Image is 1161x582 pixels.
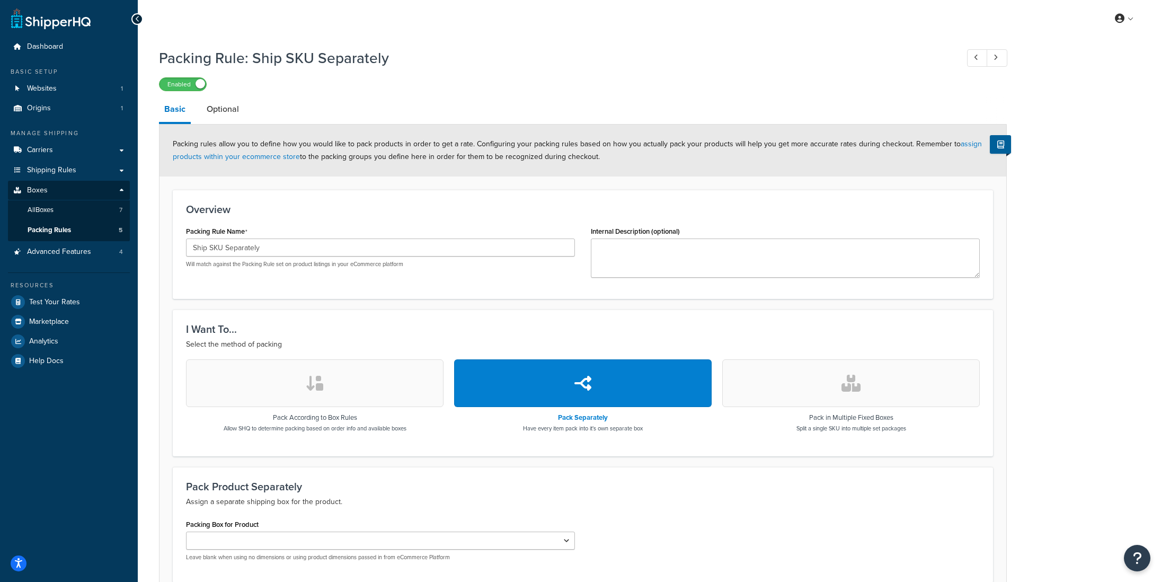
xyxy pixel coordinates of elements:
[119,226,122,235] span: 5
[987,49,1007,67] a: Next Record
[186,496,980,508] p: Assign a separate shipping box for the product.
[29,357,64,366] span: Help Docs
[159,96,191,124] a: Basic
[29,318,69,327] span: Marketplace
[523,424,643,433] p: Have every item pack into it's own separate box
[173,138,982,162] span: Packing rules allow you to define how you would like to pack products in order to get a rate. Con...
[27,186,48,195] span: Boxes
[27,166,76,175] span: Shipping Rules
[27,104,51,113] span: Origins
[224,424,406,433] p: Allow SHQ to determine packing based on order info and available boxes
[29,337,58,346] span: Analytics
[1124,545,1150,571] button: Open Resource Center
[8,242,130,262] li: Advanced Features
[224,414,406,421] h3: Pack According to Box Rules
[523,414,643,421] h3: Pack Separately
[186,204,980,215] h3: Overview
[28,226,71,235] span: Packing Rules
[8,161,130,180] a: Shipping Rules
[8,99,130,118] a: Origins1
[8,281,130,290] div: Resources
[27,248,91,257] span: Advanced Features
[186,553,575,561] p: Leave blank when using no dimensions or using product dimensions passed in from eCommerce Platform
[8,351,130,371] a: Help Docs
[27,42,63,51] span: Dashboard
[186,521,259,528] label: Packing Box for Product
[8,332,130,351] a: Analytics
[8,221,130,240] a: Packing Rules5
[121,84,123,93] span: 1
[8,99,130,118] li: Origins
[8,312,130,331] a: Marketplace
[8,140,130,160] a: Carriers
[121,104,123,113] span: 1
[8,181,130,241] li: Boxes
[796,424,906,433] p: Split a single SKU into multiple set packages
[159,48,947,68] h1: Packing Rule: Ship SKU Separately
[8,221,130,240] li: Packing Rules
[8,79,130,99] a: Websites1
[186,323,980,335] h3: I Want To...
[967,49,988,67] a: Previous Record
[119,248,123,257] span: 4
[29,298,80,307] span: Test Your Rates
[8,67,130,76] div: Basic Setup
[796,414,906,421] h3: Pack in Multiple Fixed Boxes
[8,181,130,200] a: Boxes
[8,37,130,57] a: Dashboard
[201,96,244,122] a: Optional
[8,242,130,262] a: Advanced Features4
[8,79,130,99] li: Websites
[27,146,53,155] span: Carriers
[186,227,247,236] label: Packing Rule Name
[186,338,980,351] p: Select the method of packing
[8,293,130,312] a: Test Your Rates
[119,206,122,215] span: 7
[186,481,980,492] h3: Pack Product Separately
[159,78,206,91] label: Enabled
[186,260,575,268] p: Will match against the Packing Rule set on product listings in your eCommerce platform
[591,227,680,235] label: Internal Description (optional)
[28,206,54,215] span: All Boxes
[27,84,57,93] span: Websites
[8,129,130,138] div: Manage Shipping
[990,135,1011,154] button: Show Help Docs
[8,200,130,220] a: AllBoxes7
